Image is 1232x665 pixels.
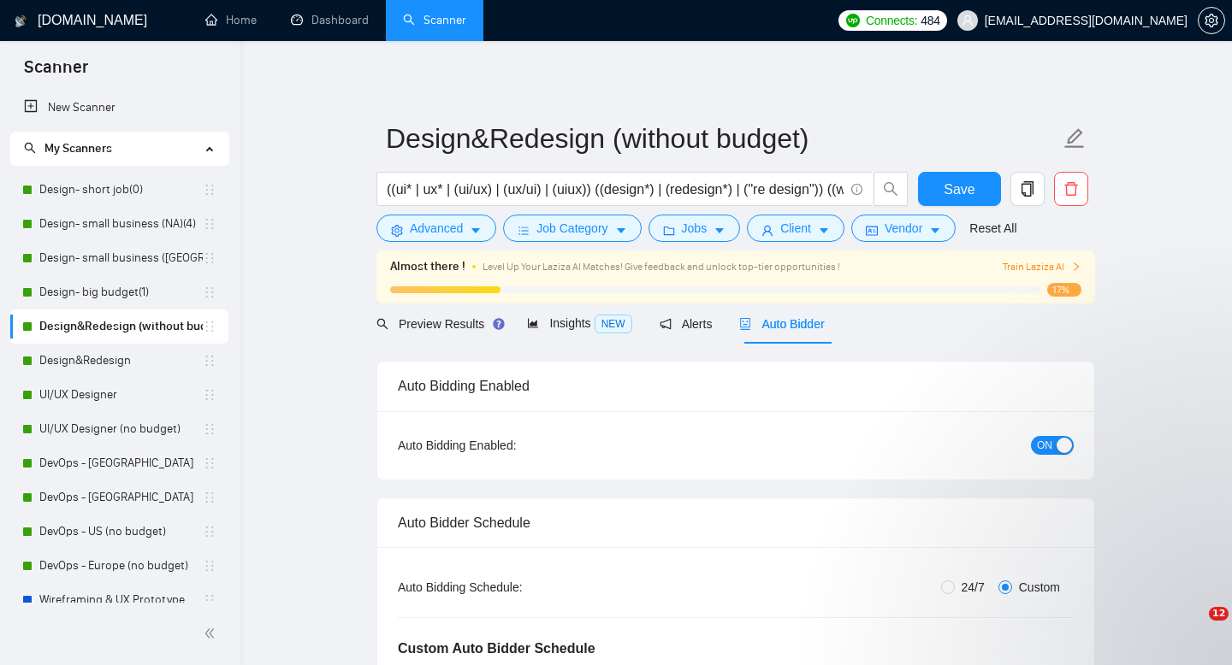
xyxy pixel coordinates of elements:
[921,11,939,30] span: 484
[885,219,922,238] span: Vendor
[39,241,203,275] a: Design- small business ([GEOGRAPHIC_DATA])(4)
[1054,172,1088,206] button: delete
[1055,181,1087,197] span: delete
[1209,607,1229,621] span: 12
[398,578,623,597] div: Auto Bidding Schedule:
[595,315,632,333] span: NEW
[39,515,203,549] a: DevOps - US (no budget)
[203,559,216,573] span: holder
[1047,283,1081,297] span: 17%
[747,215,844,242] button: userClientcaret-down
[918,172,1001,206] button: Save
[10,344,228,378] li: Design&Redesign
[39,173,203,207] a: Design- short job(0)
[398,362,1074,410] div: Auto Bidding Enabled
[483,261,840,273] span: Level Up Your Laziza AI Matches! Give feedback and unlock top-tier opportunities !
[39,480,203,515] a: DevOps - [GEOGRAPHIC_DATA]
[536,219,607,238] span: Job Category
[518,224,530,237] span: bars
[203,217,216,231] span: holder
[739,317,824,331] span: Auto Bidder
[962,15,974,26] span: user
[10,549,228,583] li: DevOps - Europe (no budget)
[846,14,860,27] img: upwork-logo.png
[387,179,844,200] input: Search Freelance Jobs...
[780,219,811,238] span: Client
[470,224,482,237] span: caret-down
[874,181,907,197] span: search
[1199,14,1224,27] span: setting
[203,388,216,402] span: holder
[10,480,228,515] li: DevOps - Europe
[410,219,463,238] span: Advanced
[851,184,862,195] span: info-circle
[503,215,641,242] button: barsJob Categorycaret-down
[1198,7,1225,34] button: setting
[761,224,773,237] span: user
[24,142,36,154] span: search
[39,446,203,480] a: DevOps - [GEOGRAPHIC_DATA]
[398,436,623,455] div: Auto Bidding Enabled:
[203,285,216,299] span: holder
[944,179,974,200] span: Save
[851,215,956,242] button: idcardVendorcaret-down
[663,224,675,237] span: folder
[969,219,1016,238] a: Reset All
[203,491,216,504] span: holder
[24,141,112,156] span: My Scanners
[203,320,216,333] span: holder
[615,224,627,237] span: caret-down
[660,317,713,331] span: Alerts
[10,583,228,617] li: Wireframing & UX Prototype
[391,224,403,237] span: setting
[44,141,112,156] span: My Scanners
[203,422,216,436] span: holder
[10,515,228,549] li: DevOps - US (no budget)
[527,316,631,330] span: Insights
[10,55,102,91] span: Scanner
[739,318,751,330] span: robot
[10,91,228,125] li: New Scanner
[39,309,203,344] a: Design&Redesign (without budget)
[660,318,672,330] span: notification
[10,275,228,309] li: Design- big budget(1)
[10,241,228,275] li: Design- small business (Europe)(4)
[866,224,878,237] span: idcard
[398,639,595,659] h5: Custom Auto Bidder Schedule
[15,8,27,35] img: logo
[10,378,228,412] li: UI/UX Designer
[291,13,369,27] a: dashboardDashboard
[1198,14,1225,27] a: setting
[376,215,496,242] button: settingAdvancedcaret-down
[403,13,466,27] a: searchScanner
[204,625,221,642] span: double-left
[203,456,216,470] span: holder
[1011,181,1044,197] span: copy
[376,318,388,330] span: search
[649,215,741,242] button: folderJobscaret-down
[10,446,228,480] li: DevOps - US
[39,207,203,241] a: Design- small business (NA)(4)
[866,11,917,30] span: Connects:
[39,378,203,412] a: UI/UX Designer
[491,316,506,332] div: Tooltip anchor
[714,224,726,237] span: caret-down
[1071,262,1081,272] span: right
[398,498,1074,547] div: Auto Bidder Schedule
[39,412,203,446] a: UI/UX Designer (no budget)
[1003,259,1081,275] button: Train Laziza AI
[203,354,216,368] span: holder
[682,219,708,238] span: Jobs
[1037,436,1052,455] span: ON
[10,173,228,207] li: Design- short job(0)
[203,593,216,607] span: holder
[39,583,203,617] a: Wireframing & UX Prototype
[203,183,216,197] span: holder
[874,172,908,206] button: search
[39,275,203,309] a: Design- big budget(1)
[1174,607,1215,648] iframe: Intercom live chat
[203,525,216,538] span: holder
[376,317,500,331] span: Preview Results
[1063,127,1086,150] span: edit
